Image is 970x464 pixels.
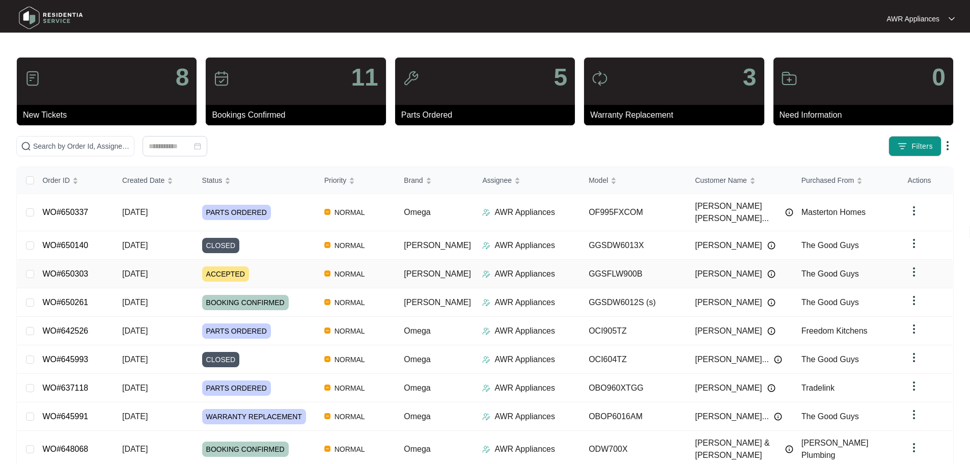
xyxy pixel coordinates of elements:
[941,140,954,152] img: dropdown arrow
[592,70,608,87] img: icon
[176,65,189,90] p: 8
[482,327,490,335] img: Assigner Icon
[886,14,939,24] p: AWR Appliances
[34,167,114,194] th: Order ID
[785,208,793,216] img: Info icon
[42,175,70,186] span: Order ID
[908,294,920,307] img: dropdown arrow
[801,208,866,216] span: Masterton Homes
[324,209,330,215] img: Vercel Logo
[580,402,687,431] td: OBOP6016AM
[324,175,347,186] span: Priority
[404,445,430,453] span: Omega
[122,445,148,453] span: [DATE]
[330,382,369,394] span: NORMAL
[324,242,330,248] img: Vercel Logo
[743,65,757,90] p: 3
[949,16,955,21] img: dropdown arrow
[324,327,330,334] img: Vercel Logo
[695,411,769,423] span: [PERSON_NAME]...
[767,327,775,335] img: Info icon
[42,355,88,364] a: WO#645993
[494,325,555,337] p: AWR Appliances
[21,141,31,151] img: search-icon
[404,175,423,186] span: Brand
[580,317,687,345] td: OCI905TZ
[580,288,687,317] td: GGSDW6012S (s)
[687,167,793,194] th: Customer Name
[330,206,369,219] span: NORMAL
[482,413,490,421] img: Assigner Icon
[324,270,330,277] img: Vercel Logo
[908,408,920,421] img: dropdown arrow
[404,208,430,216] span: Omega
[316,167,396,194] th: Priority
[695,353,769,366] span: [PERSON_NAME]...
[42,445,88,453] a: WO#648068
[801,326,868,335] span: Freedom Kitchens
[781,70,797,87] img: icon
[202,323,271,339] span: PARTS ORDERED
[911,141,933,152] span: Filters
[908,323,920,335] img: dropdown arrow
[42,241,88,250] a: WO#650140
[324,356,330,362] img: Vercel Logo
[122,269,148,278] span: [DATE]
[801,384,835,392] span: Tradelink
[580,345,687,374] td: OCI604TZ
[801,241,859,250] span: The Good Guys
[122,412,148,421] span: [DATE]
[494,411,555,423] p: AWR Appliances
[889,136,941,156] button: filter iconFilters
[589,175,608,186] span: Model
[401,109,575,121] p: Parts Ordered
[404,355,430,364] span: Omega
[801,298,859,307] span: The Good Guys
[212,109,385,121] p: Bookings Confirmed
[202,380,271,396] span: PARTS ORDERED
[580,260,687,288] td: GGSFLW900B
[202,238,240,253] span: CLOSED
[908,442,920,454] img: dropdown arrow
[580,194,687,231] td: OF995FXCOM
[202,266,249,282] span: ACCEPTED
[580,167,687,194] th: Model
[801,269,859,278] span: The Good Guys
[908,380,920,392] img: dropdown arrow
[202,175,223,186] span: Status
[202,409,306,424] span: WARRANTY REPLACEMENT
[330,268,369,280] span: NORMAL
[767,270,775,278] img: Info icon
[122,355,148,364] span: [DATE]
[404,269,471,278] span: [PERSON_NAME]
[908,351,920,364] img: dropdown arrow
[801,412,859,421] span: The Good Guys
[482,208,490,216] img: Assigner Icon
[494,206,555,219] p: AWR Appliances
[324,299,330,305] img: Vercel Logo
[793,167,900,194] th: Purchased From
[122,326,148,335] span: [DATE]
[15,3,87,33] img: residentia service logo
[590,109,764,121] p: Warranty Replacement
[23,109,197,121] p: New Tickets
[202,442,289,457] span: BOOKING CONFIRMED
[774,356,782,364] img: Info icon
[482,445,490,453] img: Assigner Icon
[780,109,953,121] p: Need Information
[494,382,555,394] p: AWR Appliances
[932,65,946,90] p: 0
[482,384,490,392] img: Assigner Icon
[580,231,687,260] td: GGSDW6013X
[122,241,148,250] span: [DATE]
[695,382,762,394] span: [PERSON_NAME]
[114,167,194,194] th: Created Date
[42,208,88,216] a: WO#650337
[122,175,164,186] span: Created Date
[695,239,762,252] span: [PERSON_NAME]
[42,412,88,421] a: WO#645991
[695,437,780,461] span: [PERSON_NAME] & [PERSON_NAME]
[494,296,555,309] p: AWR Appliances
[695,200,780,225] span: [PERSON_NAME] [PERSON_NAME]...
[482,298,490,307] img: Assigner Icon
